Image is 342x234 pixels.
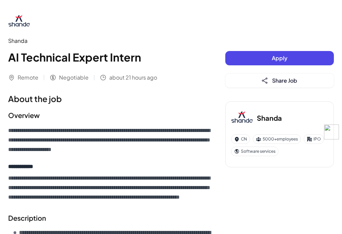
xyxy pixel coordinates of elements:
button: Apply [225,51,334,65]
div: Software services [231,147,279,156]
span: Share Job [272,77,297,84]
img: Sh [231,107,253,129]
h1: AI Technical Expert Intern [8,49,212,65]
div: IPO [304,134,324,144]
img: Sh [8,11,30,33]
span: Remote [18,73,38,82]
h3: Shanda [257,113,282,123]
span: Apply [272,54,287,62]
span: Negotiable [59,73,89,82]
h2: Description [8,213,212,223]
h2: Overview [8,110,212,120]
h1: About the job [8,93,212,105]
span: about 21 hours ago [109,73,157,82]
div: Shanda [8,37,212,45]
button: Share Job [225,73,334,88]
div: 5000+ employees [253,134,301,144]
div: CN [231,134,250,144]
img: icon128_edited.png [324,124,339,139]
